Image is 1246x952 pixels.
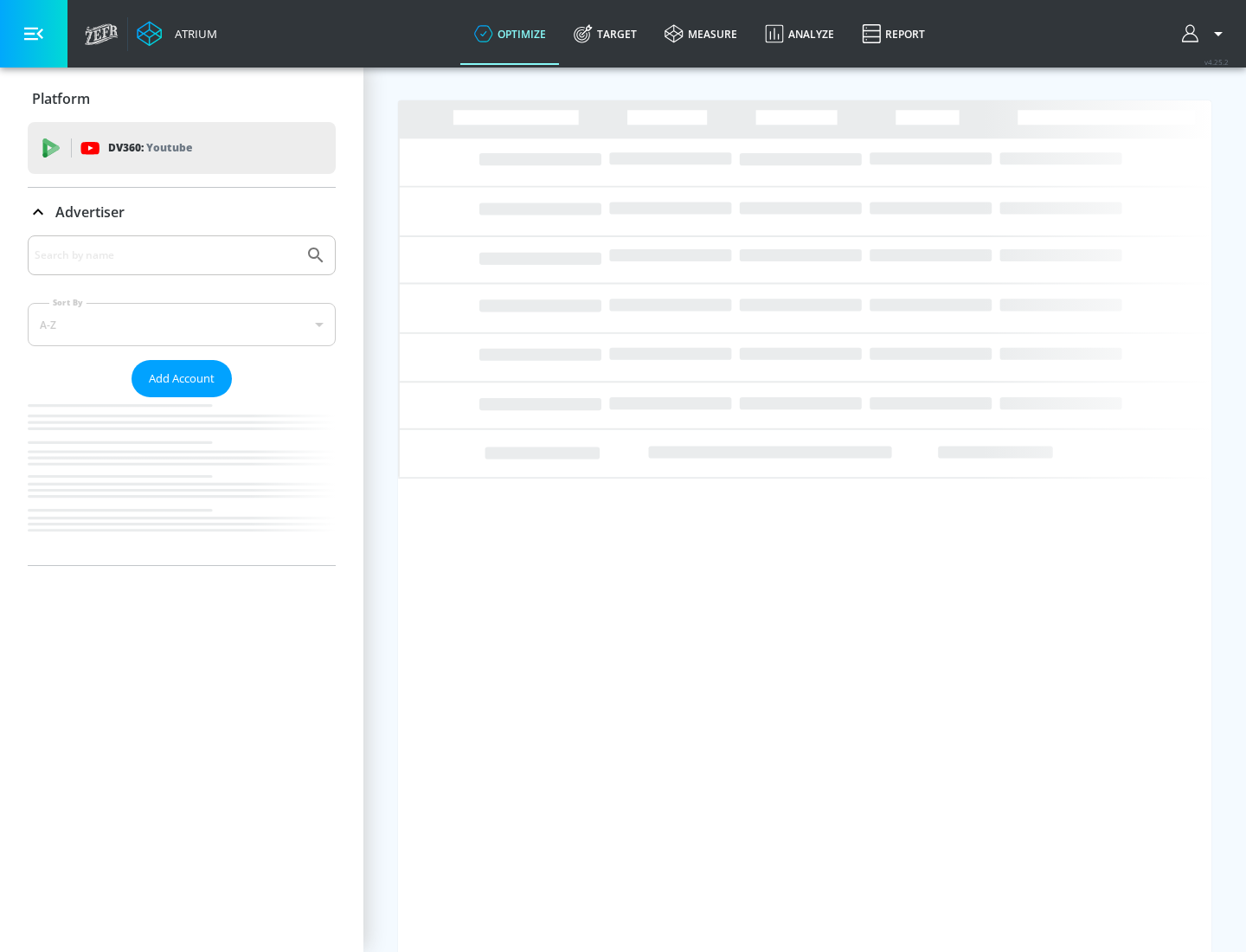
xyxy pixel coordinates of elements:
[460,3,560,65] a: optimize
[137,21,217,47] a: Atrium
[28,303,336,346] div: A-Z
[28,74,336,123] div: Platform
[28,235,336,565] div: Advertiser
[848,3,939,65] a: Report
[32,89,90,108] p: Platform
[1204,57,1229,67] span: v 4.25.2
[55,203,125,222] p: Advertiser
[28,188,336,236] div: Advertiser
[751,3,848,65] a: Analyze
[132,360,232,397] button: Add Account
[35,244,297,267] input: Search by name
[28,397,336,565] nav: list of Advertiser
[651,3,751,65] a: measure
[146,138,192,157] p: Youtube
[168,26,217,42] div: Atrium
[28,122,336,174] div: DV360: Youtube
[108,138,192,158] p: DV360:
[149,369,215,389] span: Add Account
[560,3,651,65] a: Target
[49,297,87,308] label: Sort By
